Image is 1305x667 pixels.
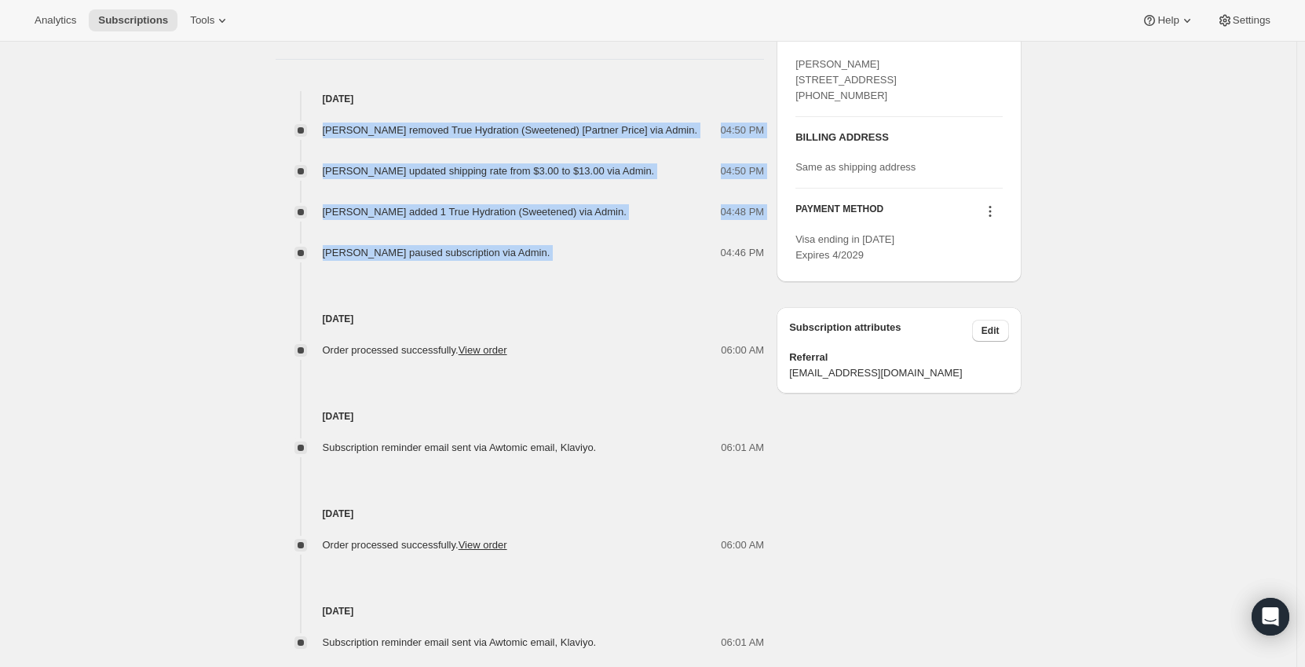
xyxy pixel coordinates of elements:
span: Referral [789,350,1008,365]
span: Order processed successfully. [323,344,507,356]
span: 04:50 PM [721,163,765,179]
span: Subscription reminder email sent via Awtomic email, Klaviyo. [323,442,597,453]
span: 04:50 PM [721,123,765,138]
span: 06:00 AM [721,343,764,358]
h4: [DATE] [276,603,765,619]
h4: [DATE] [276,506,765,522]
h4: [DATE] [276,311,765,327]
h3: BILLING ADDRESS [795,130,1002,145]
span: [EMAIL_ADDRESS][DOMAIN_NAME] [789,365,1008,381]
span: [PERSON_NAME] updated shipping rate from $3.00 to $13.00 via Admin. [323,165,655,177]
span: [PERSON_NAME] added 1 True Hydration (Sweetened) via Admin. [323,206,627,218]
span: Settings [1233,14,1270,27]
button: Settings [1208,9,1280,31]
span: 04:46 PM [721,245,765,261]
h4: [DATE] [276,91,765,107]
button: Tools [181,9,239,31]
h4: [DATE] [276,409,765,424]
span: Order processed successfully. [323,539,507,551]
button: Subscriptions [89,9,177,31]
span: [PERSON_NAME] [STREET_ADDRESS] [PHONE_NUMBER] [795,58,897,101]
span: [PERSON_NAME] paused subscription via Admin. [323,247,550,258]
button: Analytics [25,9,86,31]
a: View order [459,539,507,551]
span: Tools [190,14,214,27]
span: Subscriptions [98,14,168,27]
div: Open Intercom Messenger [1252,598,1289,636]
span: Edit [981,324,1000,337]
span: [PERSON_NAME] removed True Hydration (Sweetened) [Partner Price] via Admin. [323,124,698,136]
span: 04:48 PM [721,204,765,220]
span: Analytics [35,14,76,27]
span: 06:01 AM [721,635,764,651]
span: 06:00 AM [721,537,764,553]
button: Help [1132,9,1204,31]
span: Help [1157,14,1179,27]
h3: Subscription attributes [789,320,972,342]
span: Same as shipping address [795,161,916,173]
span: Visa ending in [DATE] Expires 4/2029 [795,233,894,261]
h3: PAYMENT METHOD [795,203,883,224]
a: View order [459,344,507,356]
span: Subscription reminder email sent via Awtomic email, Klaviyo. [323,636,597,648]
span: 06:01 AM [721,440,764,456]
button: Edit [972,320,1009,342]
